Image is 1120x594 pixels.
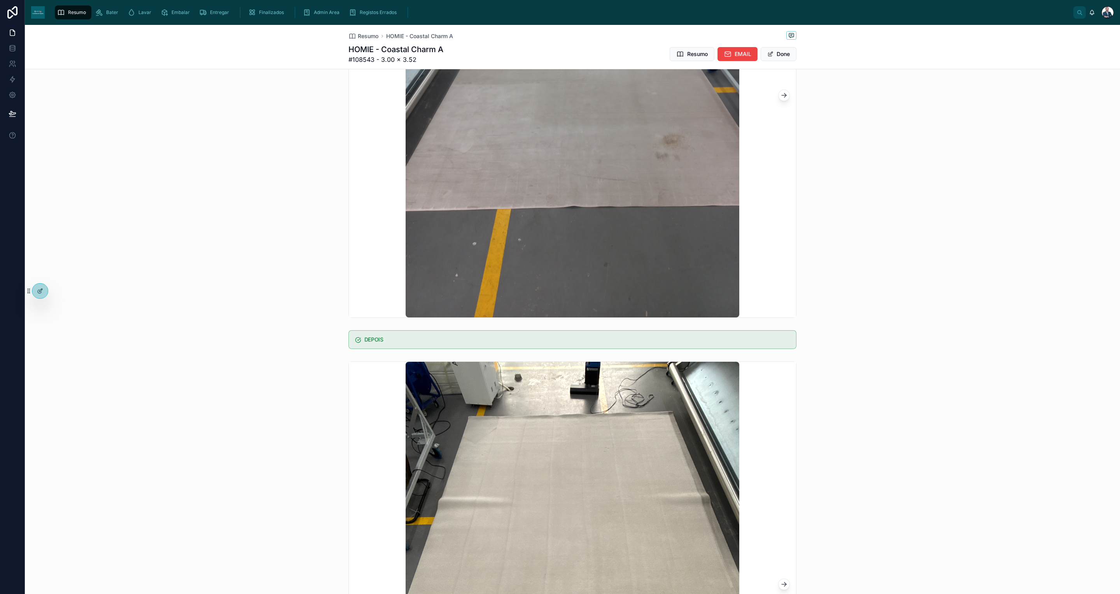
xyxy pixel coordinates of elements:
a: Resumo [55,5,91,19]
span: Resumo [358,32,378,40]
a: Registos Errados [346,5,402,19]
span: Lavar [138,9,151,16]
button: EMAIL [717,47,758,61]
button: Resumo [670,47,714,61]
span: Embalar [171,9,190,16]
h5: DEPOIS [364,337,790,342]
a: Bater [93,5,124,19]
a: Entregar [197,5,234,19]
a: Finalizados [246,5,289,19]
a: Embalar [158,5,195,19]
img: App logo [31,6,45,19]
span: Finalizados [259,9,284,16]
a: Admin Area [301,5,345,19]
span: Registos Errados [360,9,397,16]
div: scrollable content [51,4,1073,21]
a: HOMIE - Coastal Charm A [386,32,453,40]
span: Resumo [687,50,708,58]
h1: HOMIE - Coastal Charm A [348,44,443,55]
span: Resumo [68,9,86,16]
span: #108543 - 3.00 x 3.52 [348,55,443,64]
a: Lavar [125,5,157,19]
span: EMAIL [735,50,751,58]
button: Done [761,47,796,61]
span: Entregar [210,9,229,16]
span: Admin Area [314,9,339,16]
a: Resumo [348,32,378,40]
span: Bater [106,9,118,16]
